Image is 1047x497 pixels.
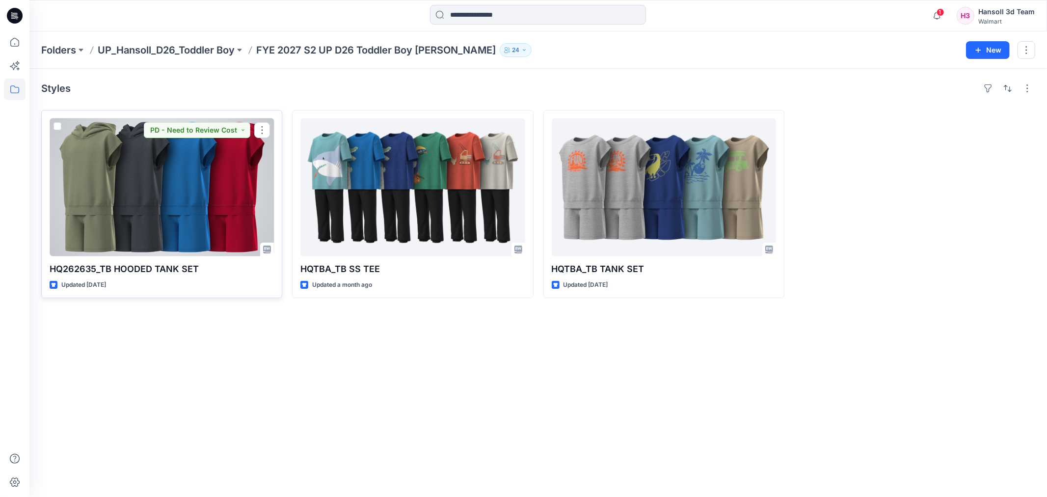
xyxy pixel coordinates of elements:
p: Updated a month ago [312,280,372,290]
a: HQTBA_TB SS TEE [300,118,525,256]
h4: Styles [41,83,71,94]
p: FYE 2027 S2 UP D26 Toddler Boy [PERSON_NAME] [256,43,496,57]
button: New [966,41,1010,59]
p: Updated [DATE] [564,280,608,290]
button: 24 [500,43,532,57]
div: Hansoll 3d Team [978,6,1035,18]
a: Folders [41,43,76,57]
a: UP_Hansoll_D26_Toddler Boy [98,43,235,57]
p: HQ262635_TB HOODED TANK SET [50,262,274,276]
p: 24 [512,45,519,55]
a: HQTBA_TB TANK SET [552,118,776,256]
p: HQTBA_TB TANK SET [552,262,776,276]
p: HQTBA_TB SS TEE [300,262,525,276]
p: Updated [DATE] [61,280,106,290]
div: H3 [957,7,974,25]
span: 1 [937,8,944,16]
div: Walmart [978,18,1035,25]
a: HQ262635_TB HOODED TANK SET [50,118,274,256]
